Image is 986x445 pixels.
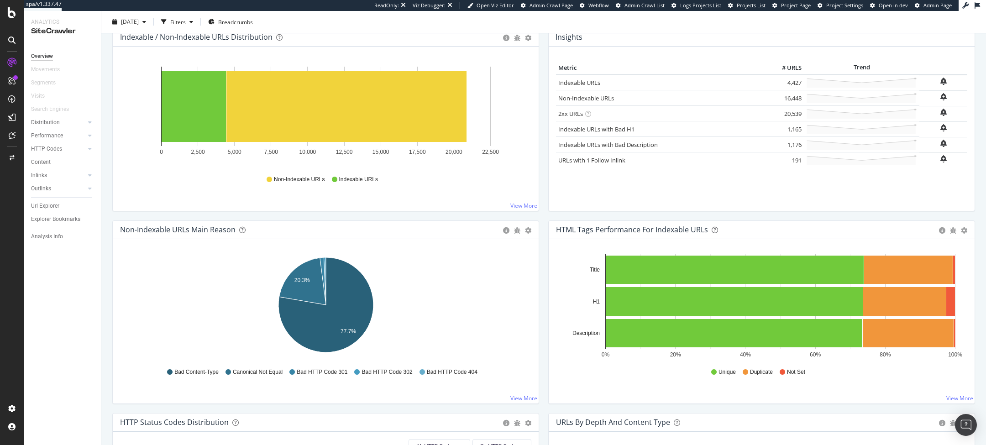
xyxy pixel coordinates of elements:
[616,2,665,9] a: Admin Crawl List
[31,118,85,127] a: Distribution
[31,157,94,167] a: Content
[228,149,241,155] text: 5,000
[120,225,236,234] div: Non-Indexable URLs Main Reason
[413,2,446,9] div: Viz Debugger:
[558,125,635,133] a: Indexable URLs with Bad H1
[767,74,804,90] td: 4,427
[781,2,811,9] span: Project Page
[120,418,229,427] div: HTTP Status Codes Distribution
[556,418,670,427] div: URLs by Depth and Content Type
[31,91,54,101] a: Visits
[767,152,804,168] td: 191
[427,368,477,376] span: Bad HTTP Code 404
[940,155,947,162] div: bell-plus
[940,140,947,147] div: bell-plus
[205,15,257,29] button: Breadcrumbs
[525,227,531,234] div: gear
[446,149,462,155] text: 20,000
[572,330,600,336] text: Description
[810,351,821,358] text: 60%
[191,149,205,155] text: 2,500
[719,368,736,376] span: Unique
[31,78,65,88] a: Segments
[767,121,804,137] td: 1,165
[767,106,804,121] td: 20,539
[297,368,347,376] span: Bad HTTP Code 301
[31,18,94,26] div: Analytics
[31,65,69,74] a: Movements
[31,26,94,37] div: SiteCrawler
[514,35,520,41] div: bug
[120,254,532,360] svg: A chart.
[31,131,85,141] a: Performance
[940,93,947,100] div: bell-plus
[120,61,532,167] svg: A chart.
[556,254,968,360] svg: A chart.
[593,298,600,305] text: H1
[121,18,139,26] span: 2025 Sep. 23rd
[767,137,804,152] td: 1,176
[31,184,51,194] div: Outlinks
[503,227,509,234] div: circle-info
[31,118,60,127] div: Distribution
[120,32,273,42] div: Indexable / Non-Indexable URLs Distribution
[870,2,908,9] a: Open in dev
[624,2,665,9] span: Admin Crawl List
[339,176,378,183] span: Indexable URLs
[31,184,85,194] a: Outlinks
[274,176,325,183] span: Non-Indexable URLs
[31,157,51,167] div: Content
[915,2,952,9] a: Admin Page
[299,149,316,155] text: 10,000
[510,202,537,209] a: View More
[31,144,85,154] a: HTTP Codes
[31,171,85,180] a: Inlinks
[31,232,63,241] div: Analysis Info
[109,15,150,29] button: [DATE]
[940,78,947,85] div: bell-plus
[31,171,47,180] div: Inlinks
[477,2,514,9] span: Open Viz Editor
[31,215,94,224] a: Explorer Bookmarks
[580,2,609,9] a: Webflow
[737,2,766,9] span: Projects List
[336,149,353,155] text: 12,500
[818,2,863,9] a: Project Settings
[160,149,163,155] text: 0
[961,227,967,234] div: gear
[31,215,80,224] div: Explorer Bookmarks
[556,225,708,234] div: HTML Tags Performance for Indexable URLs
[767,61,804,75] th: # URLS
[31,144,62,154] div: HTTP Codes
[804,61,919,75] th: Trend
[374,2,399,9] div: ReadOnly:
[787,368,805,376] span: Not Set
[409,149,426,155] text: 17,500
[772,2,811,9] a: Project Page
[590,267,600,273] text: Title
[939,420,945,426] div: circle-info
[950,227,956,234] div: bug
[602,351,610,358] text: 0%
[372,149,389,155] text: 15,000
[218,18,253,26] span: Breadcrumbs
[940,109,947,116] div: bell-plus
[514,420,520,426] div: bug
[530,2,573,9] span: Admin Crawl Page
[680,2,721,9] span: Logs Projects List
[510,394,537,402] a: View More
[521,2,573,9] a: Admin Crawl Page
[31,105,69,114] div: Search Engines
[31,52,94,61] a: Overview
[955,414,977,436] div: Open Intercom Messenger
[362,368,412,376] span: Bad HTTP Code 302
[558,79,600,87] a: Indexable URLs
[558,94,614,102] a: Non-Indexable URLs
[264,149,278,155] text: 7,500
[558,156,625,164] a: URLs with 1 Follow Inlink
[948,351,962,358] text: 100%
[482,149,499,155] text: 22,500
